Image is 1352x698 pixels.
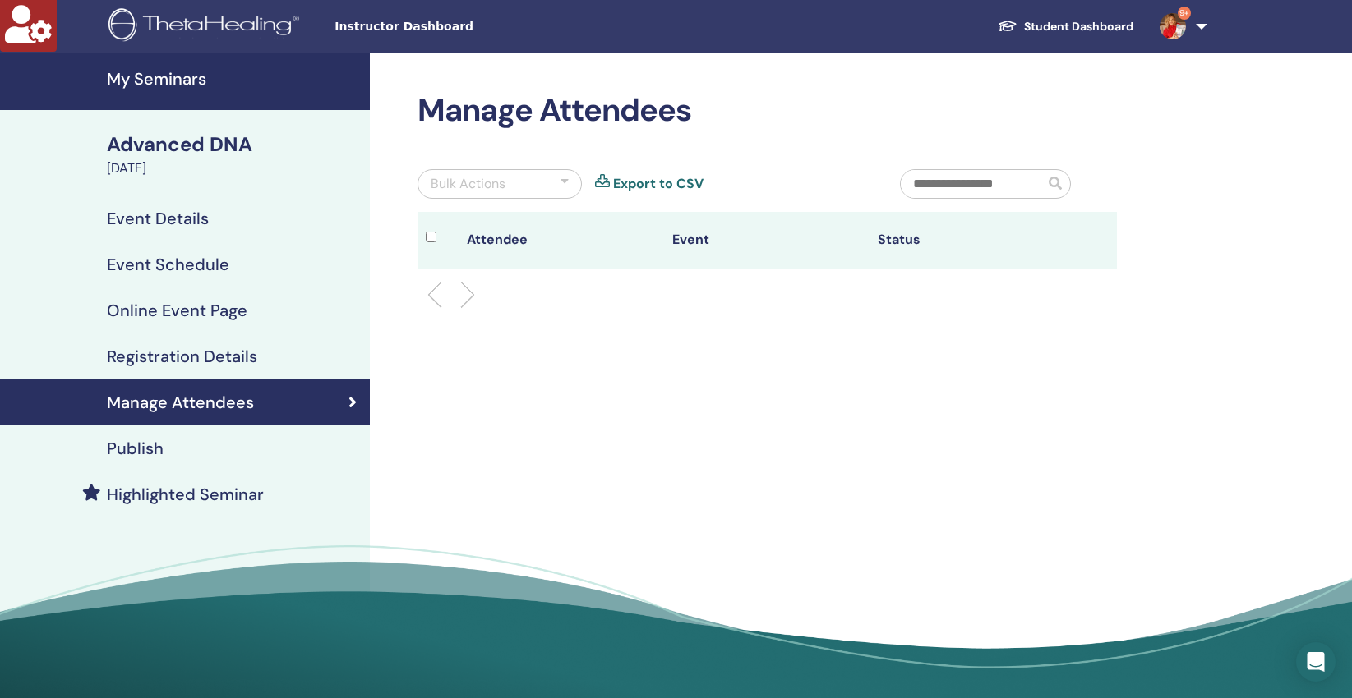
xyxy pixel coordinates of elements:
[998,19,1017,33] img: graduation-cap-white.svg
[1178,7,1191,20] span: 9+
[107,301,247,320] h4: Online Event Page
[870,212,1075,269] th: Status
[107,255,229,274] h4: Event Schedule
[107,209,209,228] h4: Event Details
[107,439,164,458] h4: Publish
[97,131,370,178] a: Advanced DNA[DATE]
[107,69,360,89] h4: My Seminars
[664,212,870,269] th: Event
[418,92,1117,130] h2: Manage Attendees
[1160,13,1186,39] img: default.jpg
[107,347,257,366] h4: Registration Details
[107,158,360,178] div: [DATE]
[107,484,264,504] h4: Highlighted Seminar
[985,11,1147,42] a: Student Dashboard
[613,174,704,194] a: Export to CSV
[431,174,505,194] div: Bulk Actions
[1296,642,1336,682] div: Open Intercom Messenger
[459,212,664,269] th: Attendee
[107,393,254,412] h4: Manage Attendees
[108,8,305,45] img: logo.png
[107,131,360,158] div: Advanced DNA
[335,18,581,35] span: Instructor Dashboard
